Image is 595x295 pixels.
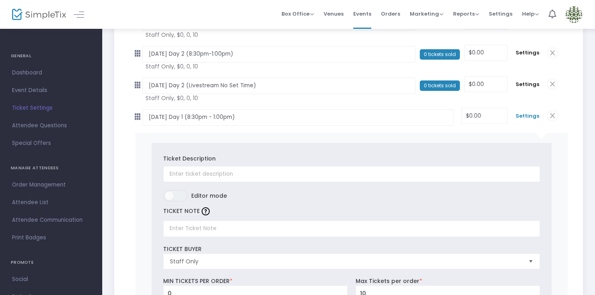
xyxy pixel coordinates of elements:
[381,4,400,24] span: Orders
[420,49,460,60] span: 0 tickets sold
[202,207,210,215] img: question-mark
[163,207,200,215] label: TICKET NOTE
[410,10,443,18] span: Marketing
[465,76,507,92] input: Price
[170,257,522,265] span: Staff Only
[142,109,453,126] input: Early bird, rsvp, etc...
[324,4,344,24] span: Venues
[465,45,507,60] input: Price
[11,48,91,64] h4: GENERAL
[12,138,90,149] span: Special Offers
[146,62,405,71] span: Staff Only, $0, 0, 10
[516,112,539,120] span: Settings
[11,160,91,176] h4: MANAGE ATTENDEES
[163,245,202,253] label: TICKET BUYER
[12,233,90,243] span: Print Badges
[11,255,91,271] h4: PROMOTE
[142,78,415,94] input: Early bird, rsvp, etc...
[163,155,216,163] label: Ticket Description
[281,10,314,18] span: Box Office
[489,4,512,24] span: Settings
[191,190,227,201] span: Editor mode
[12,85,90,96] span: Event Details
[12,120,90,131] span: Attendee Questions
[146,94,405,102] span: Staff Only, $0, 0, 10
[353,4,371,24] span: Events
[163,277,233,285] label: MIN TICKETS PER ORDER
[12,215,90,225] span: Attendee Communication
[453,10,479,18] span: Reports
[146,31,405,39] span: Staff Only, $0, 0, 10
[12,68,90,78] span: Dashboard
[420,80,460,91] span: 0 tickets sold
[12,197,90,208] span: Attendee List
[516,49,539,57] span: Settings
[163,221,540,237] input: Enter Ticket Note
[525,254,536,269] button: Select
[12,103,90,113] span: Ticket Settings
[462,108,507,123] input: Price
[12,274,90,285] span: Social
[163,166,540,183] input: Enter ticket description
[142,46,415,62] input: Early bird, rsvp, etc...
[12,180,90,190] span: Order Management
[516,80,539,88] span: Settings
[356,277,422,285] label: Max Tickets per order
[522,10,539,18] span: Help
